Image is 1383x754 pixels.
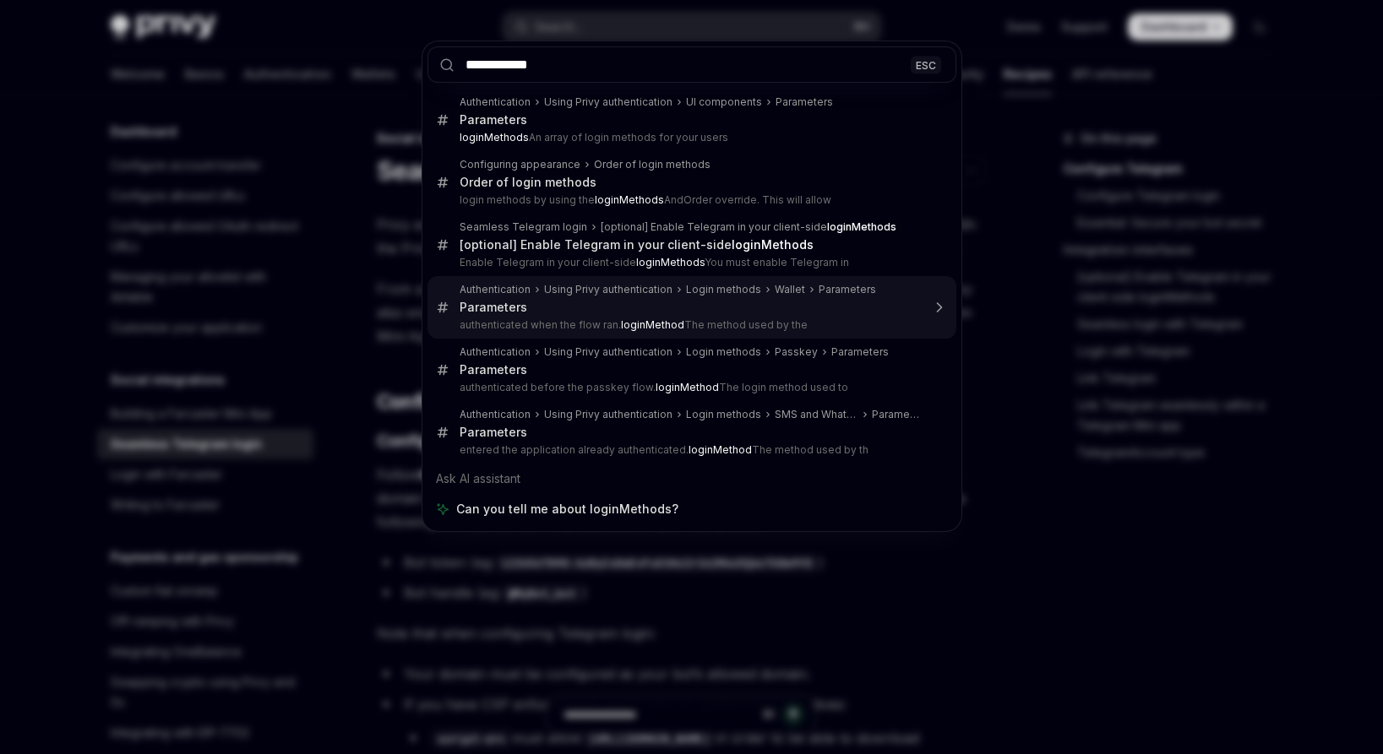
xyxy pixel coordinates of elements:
div: Parameters [460,112,527,127]
p: An array of login methods for your users [460,131,921,144]
div: Authentication [460,408,531,421]
div: Parameters [460,425,527,440]
div: Parameters [872,408,921,421]
b: loginMethod [656,381,719,393]
div: Parameters [460,362,527,377]
p: authenticated before the passkey flow. The login method used to [460,381,921,394]
div: Parameters [819,283,876,296]
p: entered the application already authenticated. The method used by th [460,443,921,457]
div: Using Privy authentication [544,408,672,421]
p: Enable Telegram in your client-side You must enable Telegram in [460,256,921,269]
b: loginMethods [460,131,529,144]
div: Authentication [460,345,531,359]
div: Ask AI assistant [427,464,956,494]
div: Order of login methods [594,158,711,171]
b: loginMethods [827,220,896,233]
div: [optional] Enable Telegram in your client-side [601,220,896,234]
div: [optional] Enable Telegram in your client-side [460,237,814,252]
div: Parameters [460,300,527,315]
b: loginMethods [595,193,664,206]
div: Parameters [831,345,889,359]
div: Configuring appearance [460,158,580,171]
div: Login methods [686,408,761,421]
div: SMS and WhatsApp [775,408,859,421]
div: Login methods [686,283,761,296]
p: login methods by using the AndOrder override. This will allow [460,193,921,207]
div: Passkey [775,345,818,359]
div: UI components [686,95,762,109]
div: Using Privy authentication [544,283,672,296]
b: loginMethod [689,443,752,456]
div: Authentication [460,95,531,109]
div: Order of login methods [460,175,596,190]
div: Wallet [775,283,805,296]
b: loginMethods [636,256,705,269]
b: loginMethod [621,318,684,331]
div: Using Privy authentication [544,345,672,359]
div: Login methods [686,345,761,359]
div: Parameters [776,95,833,109]
div: ESC [911,56,941,73]
div: Seamless Telegram login [460,220,587,234]
div: Authentication [460,283,531,296]
b: loginMethods [732,237,814,252]
span: Can you tell me about loginMethods? [456,501,678,518]
p: authenticated when the flow ran. The method used by the [460,318,921,332]
div: Using Privy authentication [544,95,672,109]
